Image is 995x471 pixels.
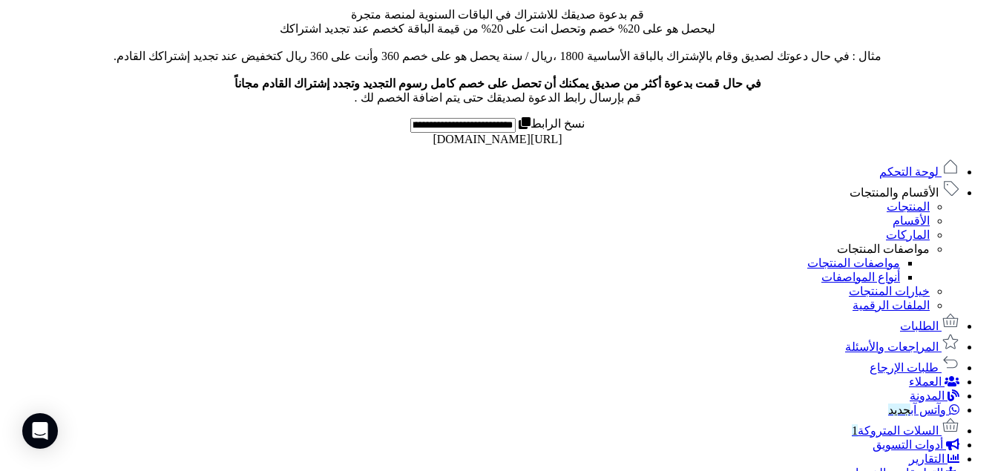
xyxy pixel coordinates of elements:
a: وآتس آبجديد [888,404,959,416]
div: Open Intercom Messenger [22,413,58,449]
span: لوحة التحكم [879,165,939,178]
a: المدونة [910,389,959,402]
a: أدوات التسويق [873,438,959,451]
a: العملاء [909,375,959,388]
span: التقارير [909,452,945,465]
div: [URL][DOMAIN_NAME] [6,133,989,146]
span: 1 [852,424,858,437]
span: وآتس آب [888,404,946,416]
span: المراجعات والأسئلة [845,340,939,353]
a: أنواع المواصفات [821,271,900,283]
a: المراجعات والأسئلة [845,340,959,353]
span: الأقسام والمنتجات [850,186,939,199]
a: خيارات المنتجات [849,285,930,297]
a: الطلبات [900,320,959,332]
a: المنتجات [887,200,930,213]
a: مواصفات المنتجات [807,257,900,269]
span: السلات المتروكة [852,424,939,437]
label: نسخ الرابط [516,117,585,130]
a: الأقسام [893,214,930,227]
b: في حال قمت بدعوة أكثر من صديق يمكنك أن تحصل على خصم كامل رسوم التجديد وتجدد إشتراك القادم مجاناً [234,77,761,90]
span: الطلبات [900,320,939,332]
a: السلات المتروكة1 [852,424,959,437]
a: الماركات [886,228,930,241]
span: طلبات الإرجاع [870,361,939,374]
span: جديد [888,404,910,416]
a: الملفات الرقمية [853,299,930,312]
a: لوحة التحكم [879,165,959,178]
a: مواصفات المنتجات [837,243,930,255]
a: طلبات الإرجاع [870,361,959,374]
span: العملاء [909,375,942,388]
span: أدوات التسويق [873,438,943,451]
a: التقارير [909,452,959,465]
span: المدونة [910,389,945,402]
